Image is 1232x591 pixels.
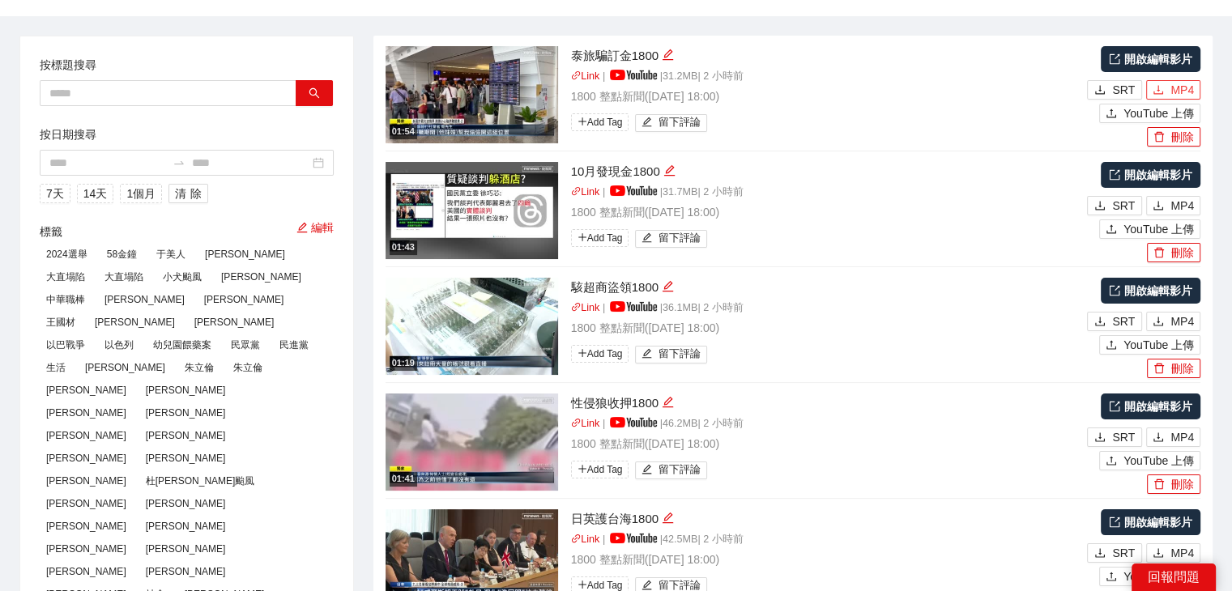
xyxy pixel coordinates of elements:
[386,393,558,491] img: caa94c45-37ce-4208-8be5-2c63827cd0e7.jpg
[139,472,262,490] span: 杜[PERSON_NAME]颱風
[1101,509,1200,535] a: 開啟編輯影片
[100,245,143,263] span: 58金鐘
[1123,104,1194,122] span: YouTube 上傳
[1106,339,1117,352] span: upload
[46,185,53,202] span: 7
[156,268,208,286] span: 小犬颱風
[642,464,652,476] span: edit
[571,203,1084,221] p: 1800 整點新聞 ( [DATE] 18:00 )
[1153,247,1165,260] span: delete
[198,291,291,308] span: [PERSON_NAME]
[139,495,232,512] span: [PERSON_NAME]
[571,393,1084,413] div: 性侵狼收押1800
[571,69,1084,85] p: | | 31.2 MB | 2 小時前
[1123,220,1194,238] span: YouTube 上傳
[1109,53,1120,65] span: export
[1106,571,1117,584] span: upload
[198,245,292,263] span: [PERSON_NAME]
[1123,452,1194,470] span: YouTube 上傳
[1112,313,1135,330] span: SRT
[1099,567,1200,586] button: uploadYouTube 上傳
[1153,432,1164,444] span: download
[1106,223,1117,236] span: upload
[40,517,133,535] span: [PERSON_NAME]
[635,114,707,132] button: edit留下評論
[571,345,629,363] span: Add Tag
[1153,316,1164,329] span: download
[296,221,334,234] a: 編輯
[1099,335,1200,355] button: uploadYouTube 上傳
[1087,312,1142,331] button: downloadSRT
[1112,197,1135,215] span: SRT
[635,461,707,479] button: edit留下評論
[610,417,657,427] img: yt_logo_rgb_light.a676ea31.png
[662,49,674,61] span: edit
[662,280,674,292] span: edit
[571,551,1084,568] p: 1800 整點新聞 ( [DATE] 18:00 )
[390,472,417,486] div: 01:41
[40,56,96,74] label: 按標題搜尋
[1153,478,1165,491] span: delete
[1146,312,1200,331] button: downloadMP4
[227,359,269,376] span: 朱立倫
[1109,169,1120,181] span: export
[139,449,232,467] span: [PERSON_NAME]
[571,534,600,545] a: linkLink
[571,229,629,247] span: Add Tag
[168,184,208,203] button: 清除
[1147,474,1200,494] button: delete刪除
[1132,563,1216,591] div: 回報問題
[1087,427,1142,447] button: downloadSRT
[40,268,92,286] span: 大直塌陷
[578,117,587,126] span: plus
[98,291,191,308] span: [PERSON_NAME]
[662,46,674,66] div: 編輯
[178,359,220,376] span: 朱立倫
[1153,363,1165,376] span: delete
[40,184,70,203] button: 7天
[390,356,417,370] div: 01:19
[390,125,417,138] div: 01:54
[1147,127,1200,147] button: delete刪除
[1170,428,1194,446] span: MP4
[642,348,652,360] span: edit
[139,404,232,422] span: [PERSON_NAME]
[610,185,657,196] img: yt_logo_rgb_light.a676ea31.png
[571,418,600,429] a: linkLink
[40,359,72,376] span: 生活
[139,427,232,444] span: [PERSON_NAME]
[1109,517,1120,528] span: export
[386,162,558,259] img: 3085b232-b5fa-49a4-9a68-f0c4be889365.jpg
[390,240,417,254] div: 01:43
[40,472,133,490] span: [PERSON_NAME]
[571,435,1084,453] p: 1800 整點新聞 ( [DATE] 18:00 )
[662,396,674,408] span: edit
[571,162,1084,181] div: 10月發現金1800
[1146,196,1200,215] button: downloadMP4
[40,245,94,263] span: 2024選舉
[83,185,96,202] span: 14
[1106,108,1117,121] span: upload
[1087,80,1142,100] button: downloadSRT
[386,278,558,375] img: 33f93f39-96db-41d2-bdd3-a57e0538c58b.jpg
[571,532,1084,548] p: | | 42.5 MB | 2 小時前
[610,533,657,543] img: yt_logo_rgb_light.a676ea31.png
[173,156,185,169] span: to
[296,80,333,106] button: search
[1147,243,1200,262] button: delete刪除
[98,336,140,354] span: 以色列
[139,563,232,580] span: [PERSON_NAME]
[662,512,674,524] span: edit
[1112,544,1135,562] span: SRT
[571,302,600,313] a: linkLink
[215,268,308,286] span: [PERSON_NAME]
[1094,432,1106,444] span: download
[1146,427,1200,447] button: downloadMP4
[273,336,315,354] span: 民進黨
[296,222,308,233] span: edit
[1153,131,1165,144] span: delete
[224,336,266,354] span: 民眾黨
[1170,197,1194,215] span: MP4
[1101,278,1200,304] a: 開啟編輯影片
[571,534,582,544] span: link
